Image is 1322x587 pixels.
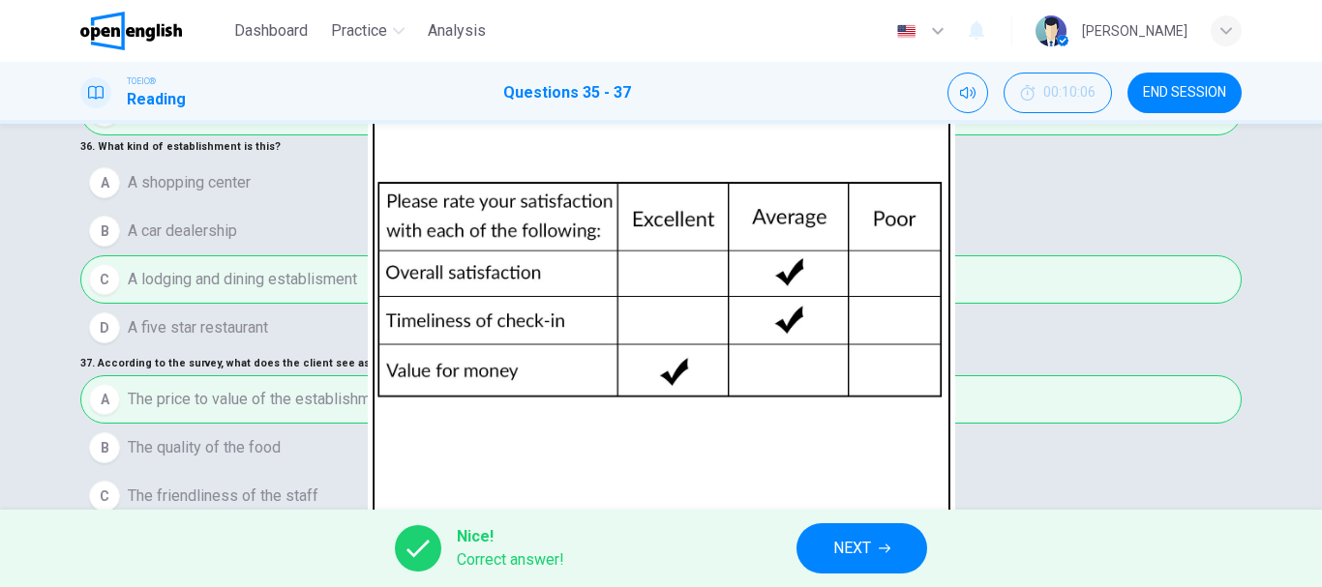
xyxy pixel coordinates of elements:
button: END SESSION [1127,73,1242,113]
span: Practice [331,19,387,43]
h1: Reading [127,88,186,111]
button: Practice [323,14,412,48]
a: OpenEnglish logo [80,12,226,50]
img: OpenEnglish logo [80,12,182,50]
button: NEXT [796,523,927,573]
span: 00:10:06 [1043,85,1096,101]
div: Hide [1004,73,1112,113]
img: Profile picture [1036,15,1067,46]
span: TOEIC® [127,74,156,88]
button: Dashboard [226,14,315,48]
button: Analysis [420,14,494,48]
span: END SESSION [1143,85,1226,101]
span: Nice! [457,525,564,548]
span: Dashboard [234,19,308,43]
span: Correct answer! [457,548,564,572]
div: Mute [947,73,988,113]
div: [PERSON_NAME] [1082,19,1187,43]
span: Analysis [428,19,486,43]
h1: Questions 35 - 37 [503,81,631,104]
button: 00:10:06 [1004,73,1112,113]
span: NEXT [833,535,871,562]
img: en [894,24,918,39]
